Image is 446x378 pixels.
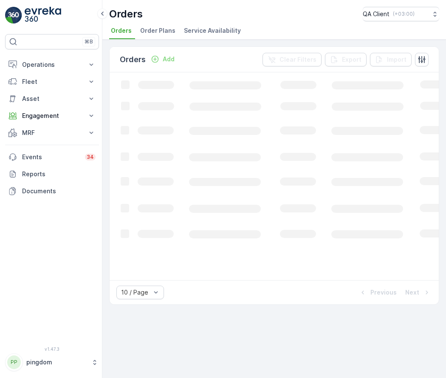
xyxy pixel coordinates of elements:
[22,170,96,178] p: Reports
[5,149,99,166] a: Events34
[22,112,82,120] p: Engagement
[109,7,143,21] p: Orders
[5,73,99,90] button: Fleet
[325,53,367,66] button: Export
[5,7,22,24] img: logo
[140,26,175,35] span: Order Plans
[120,54,146,66] p: Orders
[5,346,99,352] span: v 1.47.3
[22,60,82,69] p: Operations
[163,55,175,63] p: Add
[22,94,82,103] p: Asset
[85,38,93,45] p: ⌘B
[370,288,397,297] p: Previous
[263,53,322,66] button: Clear Filters
[393,11,415,17] p: ( +03:00 )
[279,55,316,64] p: Clear Filters
[147,54,178,64] button: Add
[363,7,439,21] button: QA Client(+03:00)
[22,153,80,161] p: Events
[26,358,87,367] p: pingdom
[7,355,21,369] div: PP
[25,7,61,24] img: logo_light-DOdMpM7g.png
[5,183,99,200] a: Documents
[404,287,432,298] button: Next
[363,10,390,18] p: QA Client
[5,166,99,183] a: Reports
[5,56,99,73] button: Operations
[22,187,96,195] p: Documents
[405,288,419,297] p: Next
[342,55,361,64] p: Export
[22,77,82,86] p: Fleet
[22,129,82,137] p: MRF
[87,154,94,160] p: 34
[111,26,132,35] span: Orders
[5,353,99,371] button: PPpingdom
[370,53,412,66] button: Import
[5,107,99,124] button: Engagement
[184,26,241,35] span: Service Availability
[358,287,398,298] button: Previous
[5,124,99,141] button: MRF
[387,55,406,64] p: Import
[5,90,99,107] button: Asset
